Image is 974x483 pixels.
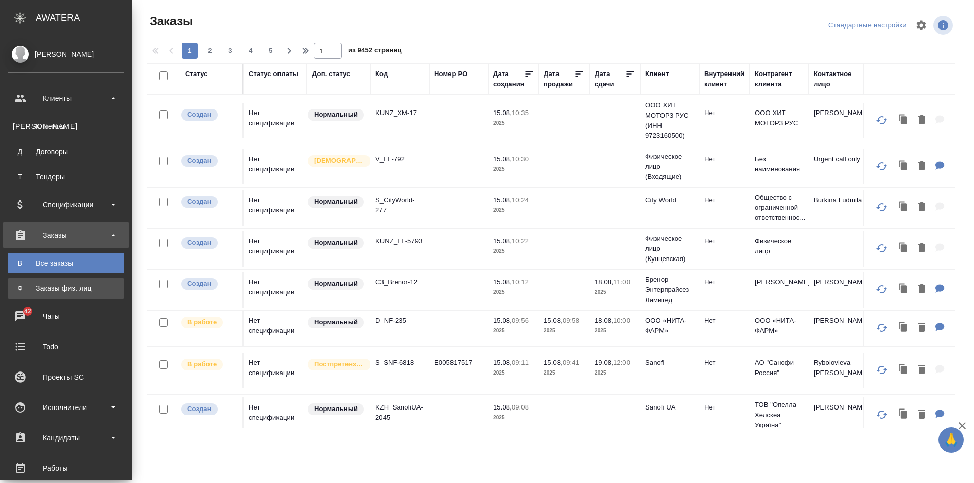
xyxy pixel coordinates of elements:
[645,195,694,205] p: City World
[3,334,129,359] a: Todo
[755,154,804,174] p: Без наименования
[187,279,212,289] p: Создан
[185,69,208,79] div: Статус
[307,402,365,416] div: Статус по умолчанию для стандартных заказов
[913,156,930,177] button: Удалить
[307,154,365,168] div: Выставляется автоматически для первых 3 заказов нового контактного лица. Особое внимание
[938,427,964,453] button: 🙏
[36,8,132,28] div: AWATERA
[493,109,512,117] p: 15.08,
[375,154,424,164] p: V_FL-792
[375,195,424,215] p: S_CityWorld-277
[8,167,124,187] a: ТТендеры
[595,359,613,366] p: 19.08,
[314,279,358,289] p: Нормальный
[645,152,694,182] p: Физическое лицо (Входящие)
[8,228,124,243] div: Заказы
[348,44,402,59] span: из 9452 страниц
[826,18,909,33] div: split button
[314,156,365,166] p: [DEMOGRAPHIC_DATA]
[544,368,584,378] p: 2025
[493,246,534,256] p: 2025
[704,154,745,164] p: Нет
[314,109,358,120] p: Нормальный
[8,369,124,385] div: Проекты SC
[512,155,529,163] p: 10:30
[894,318,913,339] button: Клонировать
[894,156,913,177] button: Клонировать
[544,326,584,336] p: 2025
[249,69,298,79] div: Статус оплаты
[894,110,913,131] button: Клонировать
[809,311,867,346] td: [PERSON_NAME]
[13,121,119,131] div: Клиенты
[613,317,630,324] p: 10:00
[595,278,613,286] p: 18.08,
[755,193,804,223] p: Общество с ограниченной ответственнос...
[187,238,212,248] p: Создан
[307,316,365,329] div: Статус по умолчанию для стандартных заказов
[595,326,635,336] p: 2025
[243,103,307,138] td: Нет спецификации
[809,272,867,308] td: [PERSON_NAME]
[894,197,913,218] button: Клонировать
[8,253,124,273] a: ВВсе заказы
[645,358,694,368] p: Sanofi
[869,236,894,261] button: Обновить
[3,456,129,481] a: Работы
[809,103,867,138] td: [PERSON_NAME]
[202,43,218,59] button: 2
[493,205,534,215] p: 2025
[180,154,237,168] div: Выставляется автоматически при создании заказа
[512,278,529,286] p: 10:12
[180,358,237,371] div: Выставляет ПМ после принятия заказа от КМа
[13,283,119,293] div: Заказы физ. лиц
[809,149,867,184] td: Urgent call only
[8,49,124,60] div: [PERSON_NAME]
[243,353,307,388] td: Нет спецификации
[563,359,579,366] p: 09:41
[8,461,124,476] div: Работы
[544,317,563,324] p: 15.08,
[595,69,625,89] div: Дата сдачи
[943,429,960,451] span: 🙏
[429,353,488,388] td: E005817517
[8,339,124,354] div: Todo
[814,69,862,89] div: Контактное лицо
[222,46,238,56] span: 3
[13,146,119,157] div: Договоры
[243,272,307,308] td: Нет спецификации
[869,277,894,302] button: Обновить
[180,316,237,329] div: Выставляет ПМ после принятия заказа от КМа
[18,306,38,316] span: 42
[493,118,534,128] p: 2025
[613,359,630,366] p: 12:00
[314,404,358,414] p: Нормальный
[312,69,351,79] div: Доп. статус
[869,195,894,219] button: Обновить
[704,316,745,326] p: Нет
[180,236,237,250] div: Выставляется автоматически при создании заказа
[512,109,529,117] p: 10:35
[809,397,867,433] td: [PERSON_NAME]
[180,277,237,291] div: Выставляется автоматически при создании заказа
[375,69,388,79] div: Код
[512,403,529,411] p: 09:08
[187,156,212,166] p: Создан
[493,359,512,366] p: 15.08,
[242,43,259,59] button: 4
[913,110,930,131] button: Удалить
[493,155,512,163] p: 15.08,
[645,100,694,141] p: ООО ХИТ МОТОРЗ РУС (ИНН 9723160500)
[187,197,212,207] p: Создан
[595,287,635,298] p: 2025
[307,108,365,122] div: Статус по умолчанию для стандартных заказов
[13,172,119,182] div: Тендеры
[375,108,424,118] p: KUNZ_XM-17
[645,234,694,264] p: Физическое лицо (Кунцевская)
[493,403,512,411] p: 15.08,
[512,237,529,245] p: 10:22
[809,190,867,226] td: Burkina Ludmila
[704,236,745,246] p: Нет
[704,195,745,205] p: Нет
